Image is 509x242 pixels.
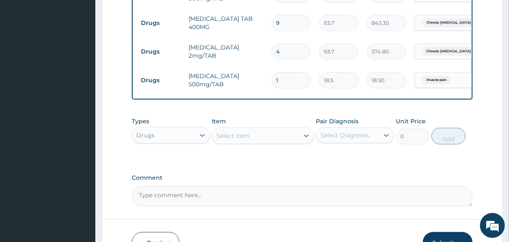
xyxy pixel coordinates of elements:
div: Chat with us now [43,46,139,57]
span: Chronic [MEDICAL_DATA] [422,47,475,56]
label: Comment [132,174,472,181]
td: Drugs [137,73,184,88]
td: Drugs [137,15,184,31]
label: Types [132,118,149,125]
div: Drugs [136,131,155,139]
td: [MEDICAL_DATA] TAB 400MG [184,10,267,35]
label: Item [212,117,226,125]
label: Unit Price [396,117,426,125]
td: [MEDICAL_DATA] 2mg/TAB [184,39,267,64]
div: Minimize live chat window [136,4,156,24]
div: Select Diagnosis [320,131,369,139]
td: [MEDICAL_DATA] 500mg/TAB [184,68,267,93]
button: Add [431,128,465,144]
textarea: Type your message and hit 'Enter' [4,157,158,186]
label: Pair Diagnosis [316,117,359,125]
span: Chronic [MEDICAL_DATA] [422,19,475,27]
span: Muscle pain [422,76,451,84]
img: d_794563401_company_1708531726252_794563401 [15,42,34,62]
span: We're online! [48,70,114,154]
td: Drugs [137,44,184,59]
div: Select Item [216,132,250,140]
